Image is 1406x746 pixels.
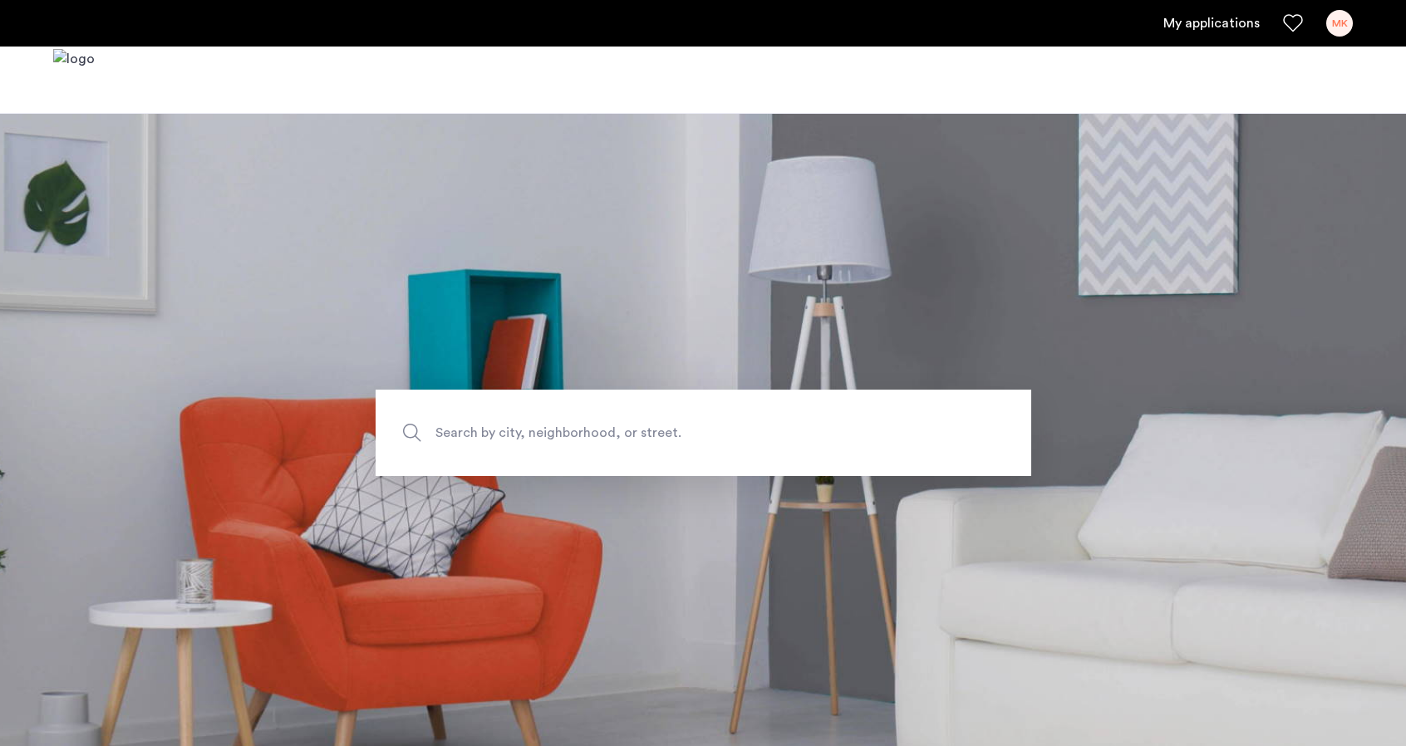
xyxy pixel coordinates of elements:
span: Search by city, neighborhood, or street. [435,422,894,444]
input: Apartment Search [376,390,1031,476]
a: My application [1163,13,1260,33]
img: logo [53,49,95,111]
a: Favorites [1283,13,1303,33]
a: Cazamio logo [53,49,95,111]
div: MK [1326,10,1353,37]
iframe: chat widget [1336,680,1389,729]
